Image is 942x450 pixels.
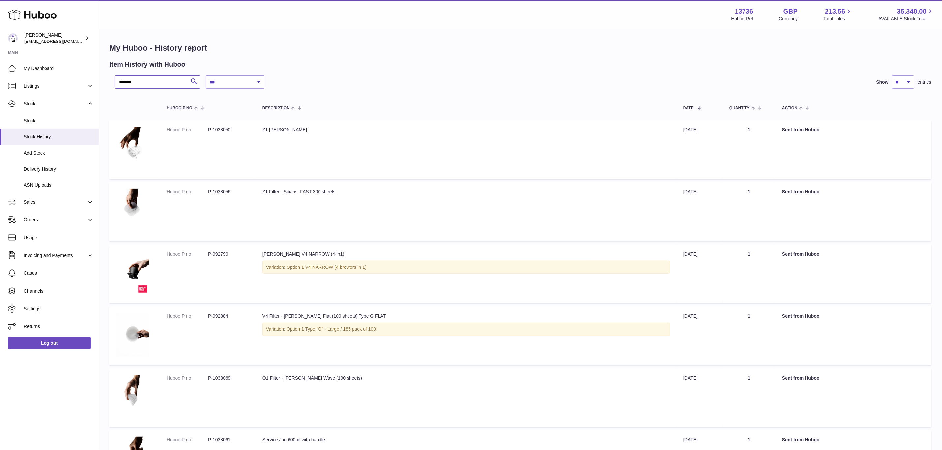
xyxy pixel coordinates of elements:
span: Action [782,106,797,110]
span: Settings [24,306,94,312]
td: [PERSON_NAME] V4 NARROW (4-in1) [256,244,677,303]
span: Stock [24,118,94,124]
span: Description [262,106,289,110]
span: [EMAIL_ADDRESS][DOMAIN_NAME] [24,39,97,44]
img: 137361742780911.png [116,375,149,419]
span: 35,340.00 [897,7,927,16]
span: Channels [24,288,94,294]
span: Sales [24,199,87,205]
span: Total sales [823,16,853,22]
td: [DATE] [677,244,723,303]
span: Quantity [729,106,749,110]
span: Stock History [24,134,94,140]
div: [PERSON_NAME] [24,32,84,44]
img: 137361742779216.jpeg [116,189,149,233]
span: Listings [24,83,87,89]
dd: P-992884 [208,313,249,319]
img: v4-epd-thumbnail_1_-3.jpg [116,251,149,295]
img: 137361742778689.png [116,127,149,171]
h2: Item History with Huboo [109,60,185,69]
span: Returns [24,323,94,330]
span: Huboo P no [167,106,192,110]
strong: Sent from Huboo [782,437,820,442]
span: AVAILABLE Stock Total [878,16,934,22]
span: Stock [24,101,87,107]
td: Z1 Filter - Sibarist FAST 300 sheets [256,182,677,241]
span: Delivery History [24,166,94,172]
div: Currency [779,16,798,22]
td: [DATE] [677,182,723,241]
strong: Sent from Huboo [782,127,820,132]
strong: Sent from Huboo [782,313,820,319]
dt: Huboo P no [167,127,208,133]
span: Cases [24,270,94,276]
dt: Huboo P no [167,189,208,195]
span: Invoicing and Payments [24,252,87,259]
span: Orders [24,217,87,223]
div: Variation: Option 1 V4 NARROW (4 brewers in 1) [262,261,670,274]
td: [DATE] [677,120,723,179]
span: Add Stock [24,150,94,156]
dd: P-1038069 [208,375,249,381]
td: V4 Filter - [PERSON_NAME] Flat (100 sheets) Type G FLAT [256,306,677,365]
img: negotiator-filters-cover.png [116,313,149,357]
strong: Sent from Huboo [782,251,820,257]
span: entries [918,79,931,85]
td: 1 [723,306,775,365]
dd: P-1038050 [208,127,249,133]
h1: My Huboo - History report [109,43,931,53]
td: 1 [723,182,775,241]
dt: Huboo P no [167,313,208,319]
dd: P-1038061 [208,437,249,443]
strong: 13736 [735,7,753,16]
span: 213.56 [825,7,845,16]
a: 213.56 Total sales [823,7,853,22]
strong: GBP [783,7,798,16]
img: internalAdmin-13736@internal.huboo.com [8,33,18,43]
span: My Dashboard [24,65,94,71]
td: [DATE] [677,368,723,427]
dt: Huboo P no [167,251,208,257]
span: ASN Uploads [24,182,94,188]
td: O1 Filter - [PERSON_NAME] Wave (100 sheets) [256,368,677,427]
dd: P-992790 [208,251,249,257]
td: [DATE] [677,306,723,365]
strong: Sent from Huboo [782,375,820,380]
label: Show [876,79,889,85]
td: 1 [723,368,775,427]
dd: P-1038056 [208,189,249,195]
dt: Huboo P no [167,437,208,443]
span: Usage [24,235,94,241]
td: 1 [723,120,775,179]
dt: Huboo P no [167,375,208,381]
div: Huboo Ref [731,16,753,22]
span: Date [683,106,694,110]
td: Z1 [PERSON_NAME] [256,120,677,179]
strong: Sent from Huboo [782,189,820,194]
a: Log out [8,337,91,349]
td: 1 [723,244,775,303]
a: 35,340.00 AVAILABLE Stock Total [878,7,934,22]
div: Variation: Option 1 Type "G" - Large / 185 pack of 100 [262,323,670,336]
